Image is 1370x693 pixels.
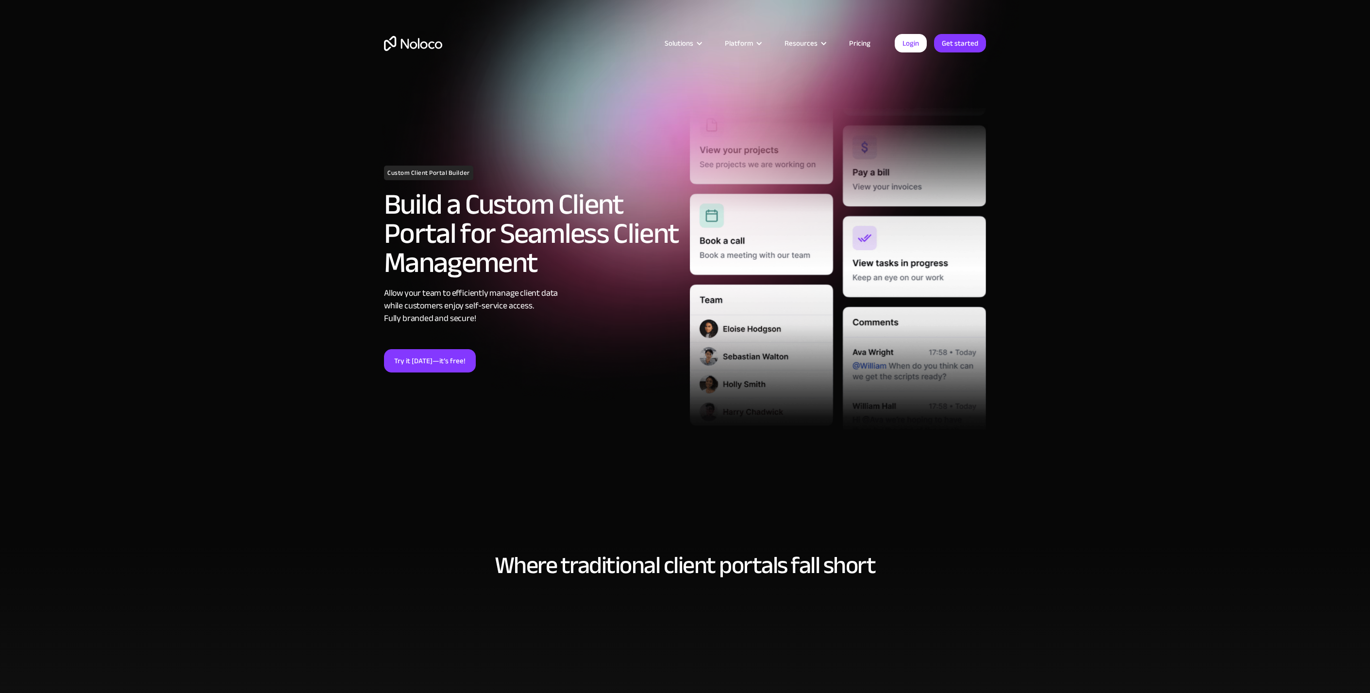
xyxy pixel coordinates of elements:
a: Get started [934,34,986,52]
a: home [384,36,442,51]
div: Platform [725,37,753,50]
a: Pricing [837,37,883,50]
div: Allow your team to efficiently manage client data while customers enjoy self-service access. Full... [384,287,680,325]
a: Try it [DATE]—it’s free! [384,349,476,372]
div: Resources [785,37,818,50]
h2: Where traditional client portals fall short [384,552,986,578]
div: Solutions [665,37,693,50]
h2: Build a Custom Client Portal for Seamless Client Management [384,190,680,277]
h1: Custom Client Portal Builder [384,166,473,180]
a: Login [895,34,927,52]
div: Solutions [652,37,713,50]
div: Resources [772,37,837,50]
div: Platform [713,37,772,50]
